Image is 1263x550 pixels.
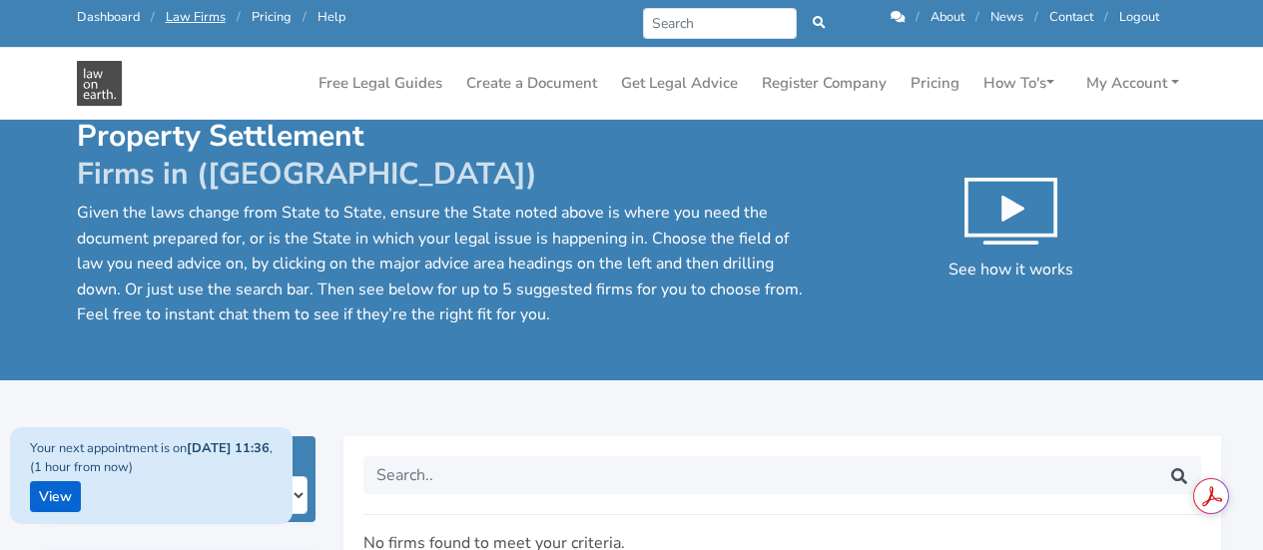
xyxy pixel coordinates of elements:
[10,427,293,524] div: Your next appointment is on , (1 hour from now)
[252,8,292,26] a: Pricing
[975,64,1062,103] a: How To's
[1034,8,1038,26] span: /
[458,64,605,103] a: Create a Document
[1049,8,1093,26] a: Contact
[925,141,1097,306] button: See how it works
[754,64,895,103] a: Register Company
[187,439,270,457] strong: [DATE] 11:36
[166,8,226,26] a: Law Firms
[151,8,155,26] span: /
[948,259,1073,280] span: See how it works
[1119,8,1159,26] a: Logout
[613,64,746,103] a: Get Legal Advice
[931,8,964,26] a: About
[1078,64,1187,103] a: My Account
[77,118,808,193] h1: Property Settlement
[303,8,307,26] span: /
[237,8,241,26] span: /
[363,456,1158,494] input: Search..
[317,8,345,26] a: Help
[643,8,798,39] input: Search
[903,64,967,103] a: Pricing
[77,154,537,195] span: Firms in ([GEOGRAPHIC_DATA])
[77,61,122,106] img: Property Settlement Get Legal Advice in
[311,64,450,103] a: Free Legal Guides
[975,8,979,26] span: /
[77,201,808,328] p: Given the laws change from State to State, ensure the State noted above is where you need the doc...
[77,8,140,26] a: Dashboard
[30,481,81,512] a: View
[990,8,1023,26] a: News
[916,8,920,26] span: /
[1104,8,1108,26] span: /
